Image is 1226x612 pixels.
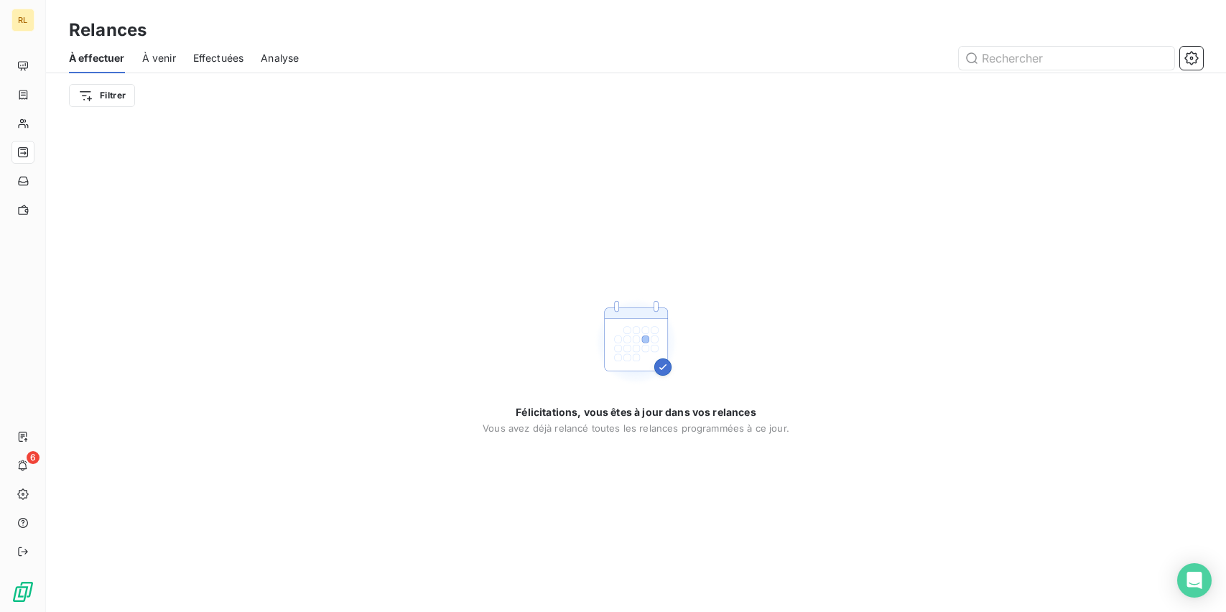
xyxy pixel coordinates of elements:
[27,451,40,464] span: 6
[1177,563,1212,598] div: Open Intercom Messenger
[11,9,34,32] div: RL
[516,405,756,419] span: Félicitations, vous êtes à jour dans vos relances
[11,580,34,603] img: Logo LeanPay
[483,422,789,434] span: Vous avez déjà relancé toutes les relances programmées à ce jour.
[193,51,244,65] span: Effectuées
[959,47,1174,70] input: Rechercher
[261,51,299,65] span: Analyse
[590,296,682,388] img: Empty state
[69,51,125,65] span: À effectuer
[69,17,147,43] h3: Relances
[69,84,135,107] button: Filtrer
[142,51,176,65] span: À venir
